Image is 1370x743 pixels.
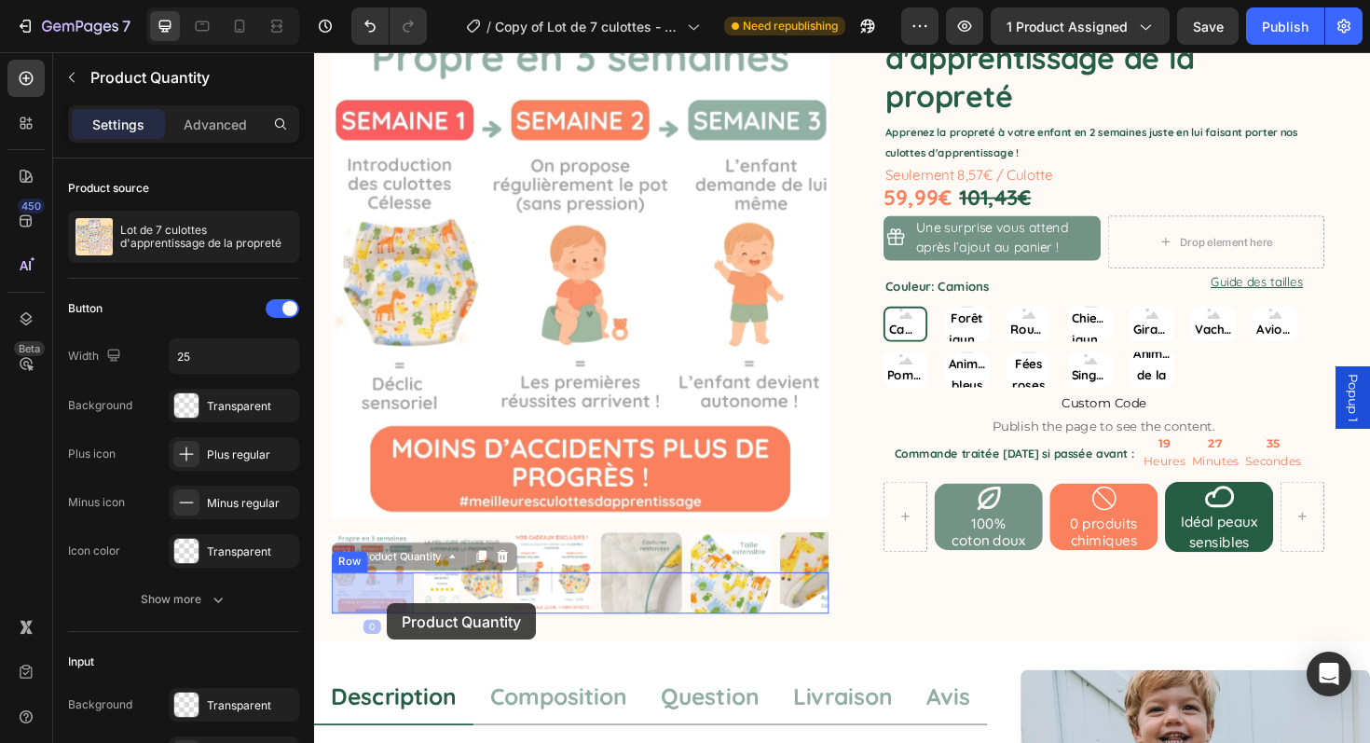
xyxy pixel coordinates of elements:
[1246,7,1324,45] button: Publish
[743,18,838,34] span: Need republishing
[991,7,1170,45] button: 1 product assigned
[1307,652,1351,696] div: Open Intercom Messenger
[351,7,427,45] div: Undo/Redo
[14,341,45,356] div: Beta
[68,654,94,670] div: Input
[68,583,299,616] button: Show more
[486,17,491,36] span: /
[314,52,1370,743] iframe: Design area
[184,115,247,134] p: Advanced
[68,696,132,713] div: Background
[68,446,116,462] div: Plus icon
[1262,17,1308,36] div: Publish
[75,218,113,255] img: product feature img
[68,397,132,414] div: Background
[1177,7,1239,45] button: Save
[207,447,295,463] div: Plus regular
[68,300,103,317] div: Button
[495,17,679,36] span: Copy of Lot de 7 culottes - Template
[7,7,139,45] button: 7
[120,224,292,250] p: Lot de 7 culottes d'apprentissage de la propreté
[68,180,149,197] div: Product source
[68,494,125,511] div: Minus icon
[122,15,130,37] p: 7
[1193,19,1224,34] span: Save
[170,339,298,373] input: Auto
[68,344,125,369] div: Width
[92,115,144,134] p: Settings
[18,199,45,213] div: 450
[207,495,295,512] div: Minus regular
[141,590,227,609] div: Show more
[90,66,292,89] p: Product Quantity
[207,543,295,560] div: Transparent
[1007,17,1128,36] span: 1 product assigned
[68,543,120,559] div: Icon color
[207,697,295,714] div: Transparent
[1090,340,1109,392] span: Popup 1
[207,398,295,415] div: Transparent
